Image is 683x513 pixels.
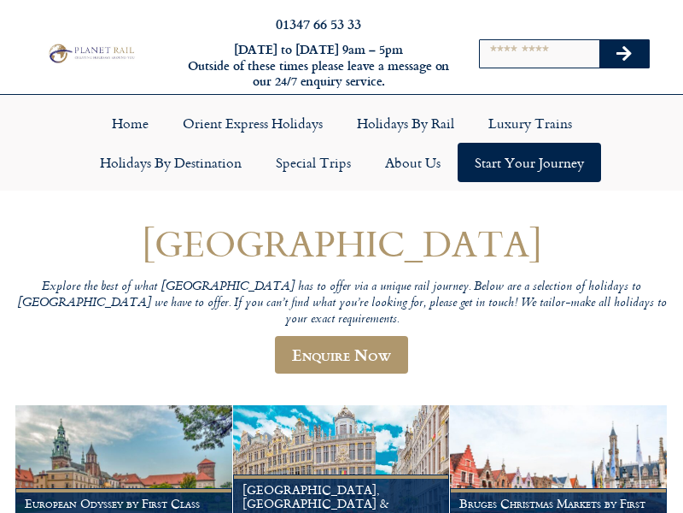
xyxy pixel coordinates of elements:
[166,103,340,143] a: Orient Express Holidays
[15,223,668,263] h1: [GEOGRAPHIC_DATA]
[458,143,601,182] a: Start your Journey
[83,143,259,182] a: Holidays by Destination
[9,103,674,182] nav: Menu
[275,336,408,374] a: Enquire Now
[276,14,361,33] a: 01347 66 53 33
[368,143,458,182] a: About Us
[599,40,649,68] button: Search
[259,143,368,182] a: Special Trips
[471,103,589,143] a: Luxury Trains
[45,42,137,64] img: Planet Rail Train Holidays Logo
[95,103,166,143] a: Home
[186,42,451,90] h6: [DATE] to [DATE] 9am – 5pm Outside of these times please leave a message on our 24/7 enquiry serv...
[15,280,668,327] p: Explore the best of what [GEOGRAPHIC_DATA] has to offer via a unique rail journey. Below are a se...
[340,103,471,143] a: Holidays by Rail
